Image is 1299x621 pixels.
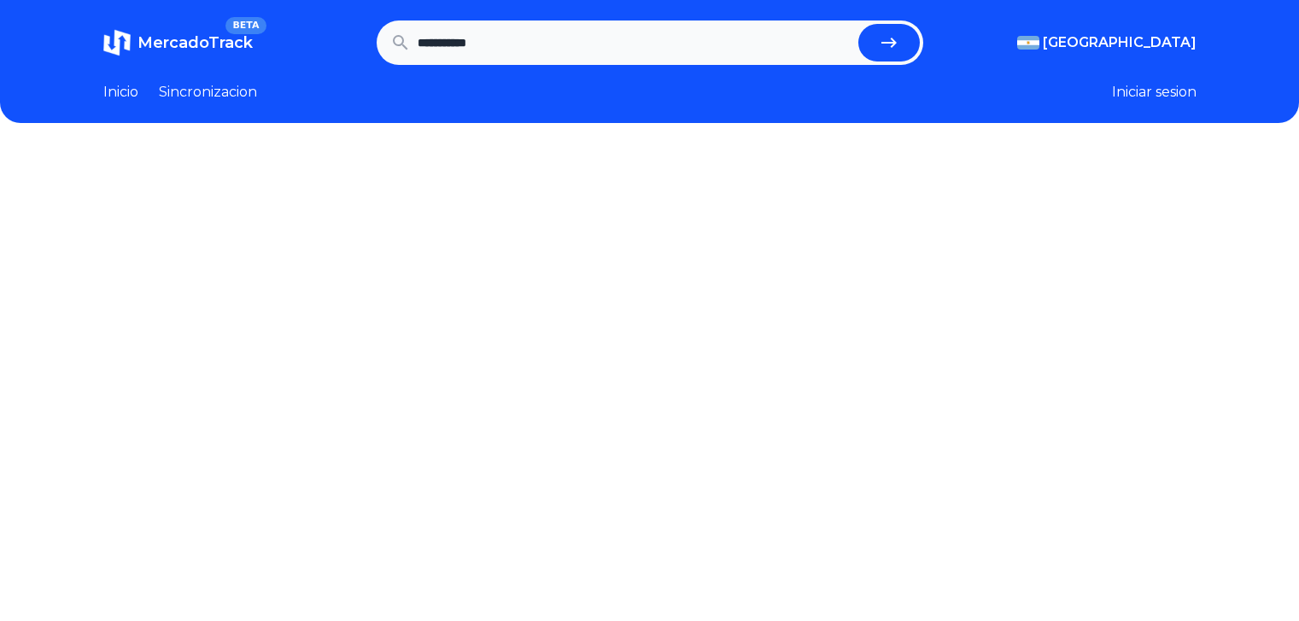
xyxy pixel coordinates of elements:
[103,82,138,103] a: Inicio
[103,29,131,56] img: MercadoTrack
[1017,32,1197,53] button: [GEOGRAPHIC_DATA]
[1112,82,1197,103] button: Iniciar sesion
[138,33,253,52] span: MercadoTrack
[225,17,266,34] span: BETA
[1017,36,1039,50] img: Argentina
[1043,32,1197,53] span: [GEOGRAPHIC_DATA]
[103,29,253,56] a: MercadoTrackBETA
[159,82,257,103] a: Sincronizacion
